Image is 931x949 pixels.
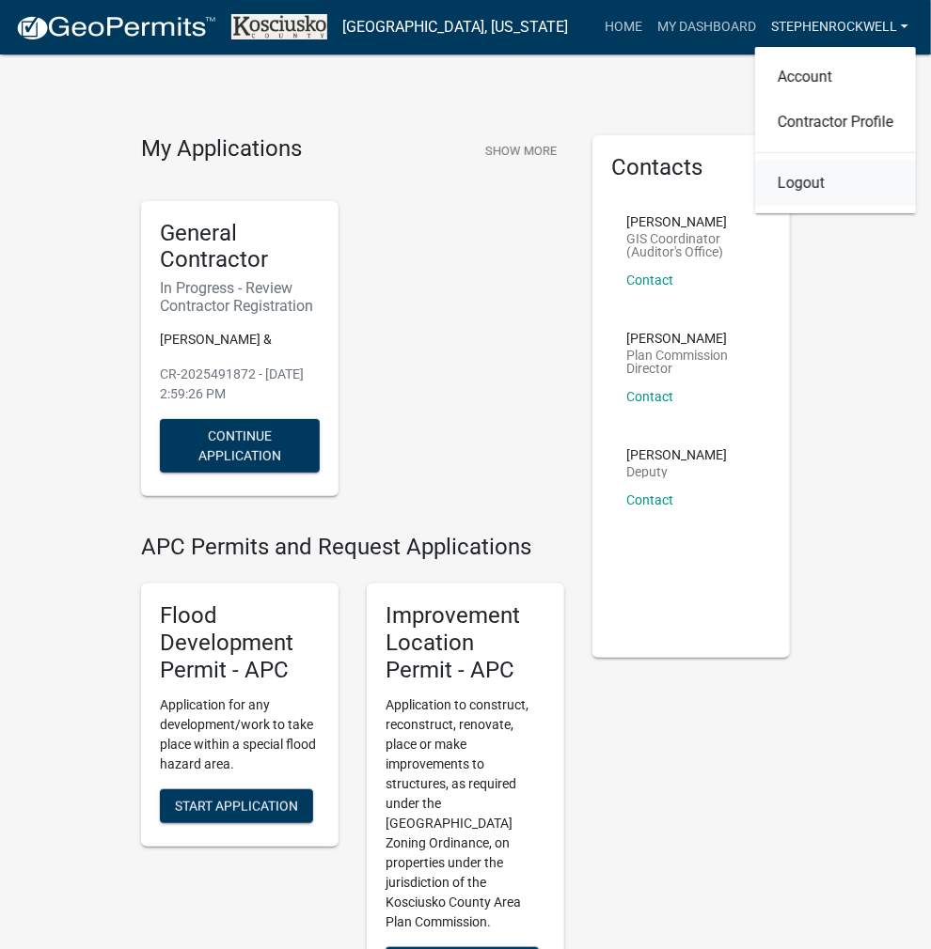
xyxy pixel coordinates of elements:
p: Application to construct, reconstruct, renovate, place or make improvements to structures, as req... [386,695,545,932]
button: Show More [478,135,564,166]
button: Start Application [160,789,313,823]
p: Application for any development/work to take place within a special flood hazard area. [160,695,320,774]
h5: Improvement Location Permit - APC [386,602,545,683]
p: [PERSON_NAME] & [160,330,320,350]
a: Contractor Profile [755,100,916,145]
h4: My Applications [141,135,302,163]
a: STEPHENROCKWELL [764,9,916,45]
button: Continue Application [160,419,320,473]
div: STEPHENROCKWELL [755,47,916,213]
a: Account [755,54,916,100]
a: Contact [626,272,673,288]
a: My Dashboard [650,9,764,45]
h4: APC Permits and Request Applications [141,534,564,561]
a: Home [597,9,650,45]
p: [PERSON_NAME] [626,215,756,228]
h5: General Contractor [160,220,320,274]
p: GIS Coordinator (Auditor's Office) [626,232,756,258]
img: Kosciusko County, Indiana [231,14,327,39]
span: Start Application [175,798,298,813]
p: Plan Commission Director [626,349,756,375]
a: Contact [626,389,673,404]
h6: In Progress - Review Contractor Registration [160,279,320,315]
a: Contact [626,492,673,507]
p: [PERSON_NAME] [626,332,756,345]
p: [PERSON_NAME] [626,448,727,461]
h5: Flood Development Permit - APC [160,602,320,683]
h5: Contacts [611,154,771,181]
a: [GEOGRAPHIC_DATA], [US_STATE] [342,11,568,43]
p: Deputy [626,465,727,478]
p: CR-2025491872 - [DATE] 2:59:26 PM [160,365,320,404]
a: Logout [755,161,916,206]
